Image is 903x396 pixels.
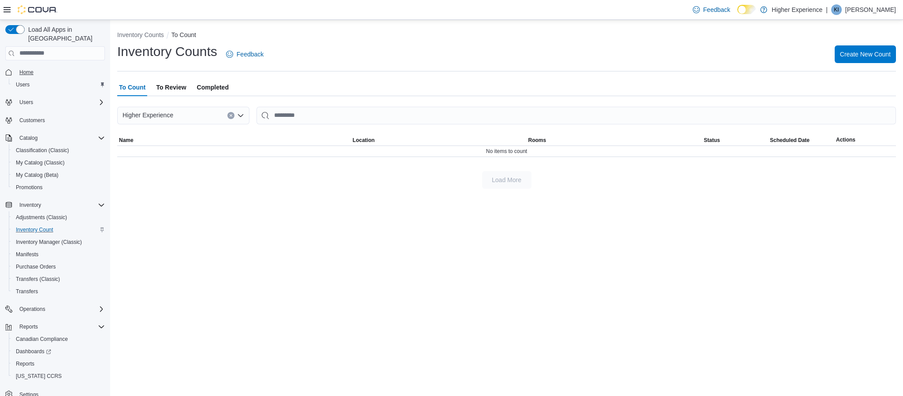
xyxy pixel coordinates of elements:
button: Scheduled Date [768,135,834,146]
span: Manifests [16,251,38,258]
span: Feedback [703,5,730,14]
a: Purchase Orders [12,262,59,272]
button: Manifests [9,248,108,261]
span: KI [834,4,839,15]
span: Home [16,67,105,78]
button: Inventory [16,200,45,210]
span: Adjustments (Classic) [12,212,105,223]
span: Inventory Count [16,226,53,233]
span: Users [12,79,105,90]
span: Classification (Classic) [16,147,69,154]
nav: An example of EuiBreadcrumbs [117,30,896,41]
a: Manifests [12,249,42,260]
a: Home [16,67,37,78]
button: Inventory [2,199,108,211]
button: Canadian Compliance [9,333,108,345]
button: Catalog [16,133,41,143]
span: Inventory [16,200,105,210]
span: Users [16,81,30,88]
span: Actions [836,136,855,143]
span: My Catalog (Classic) [12,157,105,168]
button: My Catalog (Classic) [9,157,108,169]
button: Open list of options [237,112,244,119]
span: Users [19,99,33,106]
span: No items to count [486,148,527,155]
a: Inventory Count [12,224,57,235]
span: Transfers (Classic) [12,274,105,284]
span: Washington CCRS [12,371,105,381]
span: Purchase Orders [12,262,105,272]
span: Reports [12,359,105,369]
div: Kevin Ikeno [831,4,842,15]
span: Classification (Classic) [12,145,105,156]
span: Catalog [19,134,37,142]
span: Customers [19,117,45,124]
span: To Review [156,78,186,96]
span: Reports [16,321,105,332]
span: Create New Count [840,50,891,59]
span: My Catalog (Beta) [12,170,105,180]
a: My Catalog (Beta) [12,170,62,180]
span: Promotions [16,184,43,191]
a: [US_STATE] CCRS [12,371,65,381]
p: Higher Experience [772,4,822,15]
button: Users [2,96,108,108]
span: My Catalog (Classic) [16,159,65,166]
span: Inventory Manager (Classic) [12,237,105,247]
button: Purchase Orders [9,261,108,273]
span: Dashboards [16,348,51,355]
span: Name [119,137,134,144]
button: Promotions [9,181,108,194]
button: Name [117,135,351,146]
span: Status [704,137,720,144]
button: Customers [2,114,108,127]
button: Clear input [227,112,234,119]
button: Home [2,66,108,78]
span: Reports [16,360,34,367]
span: Transfers [12,286,105,297]
a: Adjustments (Classic) [12,212,71,223]
button: Classification (Classic) [9,144,108,157]
a: Classification (Classic) [12,145,73,156]
a: Inventory Manager (Classic) [12,237,85,247]
a: My Catalog (Classic) [12,157,68,168]
span: Canadian Compliance [16,336,68,343]
span: Catalog [16,133,105,143]
a: Transfers (Classic) [12,274,63,284]
span: Transfers [16,288,38,295]
button: Inventory Count [9,224,108,236]
span: [US_STATE] CCRS [16,373,62,380]
a: Dashboards [12,346,55,357]
button: [US_STATE] CCRS [9,370,108,382]
span: Inventory Count [12,224,105,235]
button: Adjustments (Classic) [9,211,108,224]
span: Users [16,97,105,108]
p: | [826,4,828,15]
span: Higher Experience [123,110,173,120]
span: My Catalog (Beta) [16,172,59,179]
button: My Catalog (Beta) [9,169,108,181]
button: Reports [2,321,108,333]
span: Canadian Compliance [12,334,105,344]
span: Adjustments (Classic) [16,214,67,221]
span: Home [19,69,33,76]
button: Transfers (Classic) [9,273,108,285]
a: Reports [12,359,38,369]
a: Promotions [12,182,46,193]
span: Rooms [528,137,546,144]
span: Location [353,137,375,144]
button: Create New Count [835,45,896,63]
span: Feedback [237,50,264,59]
a: Feedback [689,1,734,19]
button: Operations [2,303,108,315]
span: Purchase Orders [16,263,56,270]
span: Load All Apps in [GEOGRAPHIC_DATA] [25,25,105,43]
a: Transfers [12,286,41,297]
span: To Count [119,78,145,96]
p: [PERSON_NAME] [845,4,896,15]
span: Inventory [19,202,41,209]
button: Reports [9,358,108,370]
button: Rooms [527,135,702,146]
span: Inventory Manager (Classic) [16,239,82,246]
button: Inventory Manager (Classic) [9,236,108,248]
